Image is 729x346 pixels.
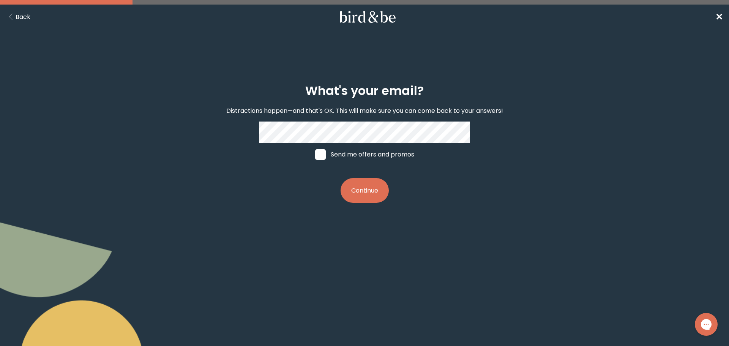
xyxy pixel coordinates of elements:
button: Continue [341,178,389,203]
label: Send me offers and promos [308,143,421,166]
iframe: Gorgias live chat messenger [691,310,721,338]
a: ✕ [715,10,723,24]
p: Distractions happen—and that's OK. This will make sure you can come back to your answers! [226,106,503,115]
h2: What's your email? [305,82,424,100]
button: Back Button [6,12,30,22]
span: ✕ [715,11,723,23]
